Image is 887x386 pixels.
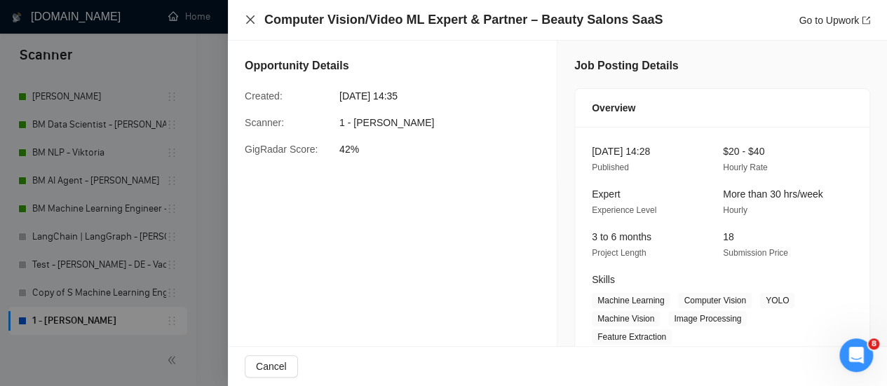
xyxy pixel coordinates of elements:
[678,293,752,308] span: Computer Vision
[245,117,284,128] span: Scanner:
[339,142,550,157] span: 42%
[264,11,663,29] h4: Computer Vision/Video ML Expert & Partner – Beauty Salons SaaS
[723,146,764,157] span: $20 - $40
[723,163,767,172] span: Hourly Rate
[592,329,672,345] span: Feature Extraction
[668,311,747,326] span: Image Processing
[339,117,434,128] span: 1 - [PERSON_NAME]
[723,205,747,215] span: Hourly
[592,293,670,308] span: Machine Learning
[592,146,650,157] span: [DATE] 14:28
[760,293,794,308] span: YOLO
[839,338,873,372] iframe: Intercom live chat
[245,144,318,155] span: GigRadar Score:
[723,248,788,258] span: Submission Price
[245,355,298,378] button: Cancel
[799,15,870,26] a: Go to Upworkexport
[245,90,283,102] span: Created:
[245,14,256,25] span: close
[245,57,348,74] h5: Opportunity Details
[256,359,287,374] span: Cancel
[574,57,678,74] h5: Job Posting Details
[592,274,615,285] span: Skills
[862,16,870,25] span: export
[592,311,660,326] span: Machine Vision
[868,338,879,350] span: 8
[723,231,734,242] span: 18
[723,188,822,200] span: More than 30 hrs/week
[592,188,620,200] span: Expert
[339,88,550,104] span: [DATE] 14:35
[592,100,635,116] span: Overview
[245,14,256,26] button: Close
[592,205,656,215] span: Experience Level
[592,248,646,258] span: Project Length
[592,163,629,172] span: Published
[592,231,651,242] span: 3 to 6 months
